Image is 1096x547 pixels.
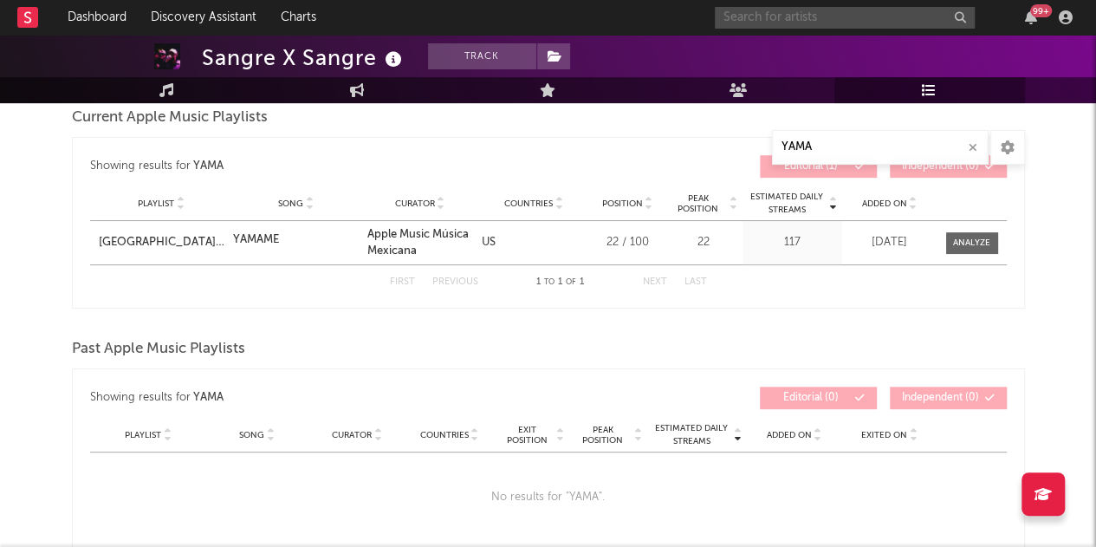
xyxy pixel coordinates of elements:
[544,278,554,286] span: to
[193,387,224,408] div: YAMA
[715,7,975,29] input: Search for artists
[367,229,469,257] a: Apple Music Música Mexicana
[760,155,877,178] button: Editorial(1)
[513,272,608,293] div: 1 1 1
[846,234,933,251] div: [DATE]
[504,199,553,209] span: Countries
[202,43,406,72] div: Sangre X Sangre
[481,237,495,248] a: US
[574,425,632,446] span: Peak Position
[669,234,738,251] div: 22
[771,161,851,172] span: Editorial ( 1 )
[500,425,554,446] span: Exit Position
[901,393,981,403] span: Independent ( 0 )
[890,387,1007,409] button: Independent(0)
[901,161,981,172] span: Independent ( 0 )
[760,387,877,409] button: Editorial(0)
[90,155,548,178] div: Showing results for
[432,277,478,287] button: Previous
[390,277,415,287] button: First
[138,199,174,209] span: Playlist
[684,277,707,287] button: Last
[861,430,907,440] span: Exited On
[890,155,1007,178] button: Independent(0)
[125,430,161,440] span: Playlist
[669,193,728,214] span: Peak Position
[772,130,989,165] input: Search Playlists/Charts
[1030,4,1052,17] div: 99 +
[602,199,643,209] span: Position
[747,234,838,251] div: 117
[72,339,245,360] span: Past Apple Music Playlists
[239,430,264,440] span: Song
[72,107,268,128] span: Current Apple Music Playlists
[771,393,851,403] span: Editorial ( 0 )
[1025,10,1037,24] button: 99+
[193,156,224,177] div: YAMA
[652,422,732,448] span: Estimated Daily Streams
[233,231,279,249] div: YAMAME
[99,234,224,251] a: [GEOGRAPHIC_DATA][PERSON_NAME]
[747,191,827,217] span: Estimated Daily Streams
[332,430,372,440] span: Curator
[643,277,667,287] button: Next
[278,199,303,209] span: Song
[90,453,1007,543] div: No results for " YAMA ".
[767,430,812,440] span: Added On
[419,430,468,440] span: Countries
[566,278,576,286] span: of
[595,234,660,251] div: 22 / 100
[428,43,536,69] button: Track
[395,199,435,209] span: Curator
[862,199,907,209] span: Added On
[90,387,548,409] div: Showing results for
